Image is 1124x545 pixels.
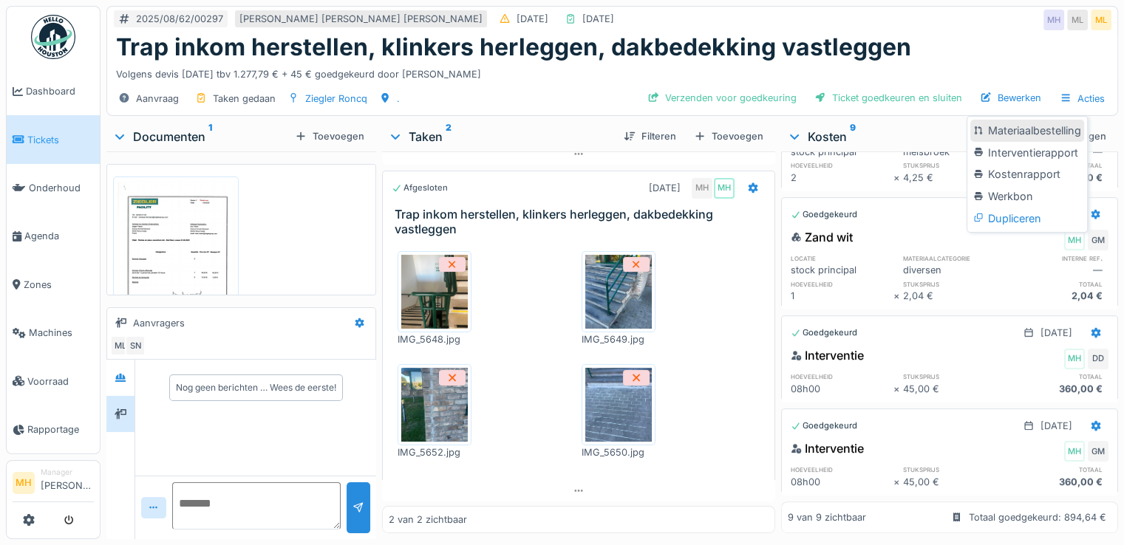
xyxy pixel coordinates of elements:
[903,253,1006,263] h6: materiaalcategorie
[903,263,1006,277] div: diversen
[401,255,468,329] img: x3tev66i0125v8zrs7k1qm4inoa2
[112,128,289,145] div: Documenten
[239,12,483,26] div: [PERSON_NAME] [PERSON_NAME] [PERSON_NAME]
[791,326,857,339] div: Goedgekeurd
[1091,10,1111,30] div: ML
[1064,230,1085,250] div: MH
[893,171,903,185] div: ×
[808,88,968,108] div: Ticket goedkeuren en sluiten
[903,171,1006,185] div: 4,25 €
[903,475,1006,489] div: 45,00 €
[13,472,35,494] li: MH
[688,126,769,146] div: Toevoegen
[1006,253,1108,263] h6: interne ref.
[398,445,471,459] div: IMG_5652.jpg
[136,92,179,106] div: Aanvraag
[125,335,146,356] div: SN
[970,142,1083,164] div: Interventierapport
[31,15,75,59] img: Badge_color-CXgf-gQk.svg
[1043,10,1064,30] div: MH
[893,289,903,303] div: ×
[117,180,235,346] img: zcp5e0q8fc87l78qi78xefn8uaoq
[136,12,223,26] div: 2025/08/62/00297
[903,382,1006,396] div: 45,00 €
[24,229,94,243] span: Agenda
[1067,10,1088,30] div: ML
[1006,465,1108,474] h6: totaal
[791,439,864,457] div: Interventie
[41,467,94,478] div: Manager
[1006,371,1108,381] h6: totaal
[26,84,94,98] span: Dashboard
[116,61,1108,81] div: Volgens devis [DATE] tbv 1.277,79 € + 45 € goedgekeurd door [PERSON_NAME]
[305,92,367,106] div: Ziegler Roncq
[618,126,682,146] div: Filteren
[970,208,1083,230] div: Dupliceren
[389,513,467,527] div: 2 van 2 zichtbaar
[791,346,864,364] div: Interventie
[788,510,866,524] div: 9 van 9 zichtbaar
[714,178,735,199] div: MH
[692,178,712,199] div: MH
[1006,279,1108,289] h6: totaal
[110,335,131,356] div: ML
[1040,326,1072,340] div: [DATE]
[903,289,1006,303] div: 2,04 €
[893,382,903,396] div: ×
[1088,441,1108,462] div: GM
[289,126,370,146] div: Toevoegen
[791,289,893,303] div: 1
[1006,382,1108,396] div: 360,00 €
[446,128,452,145] sup: 2
[970,120,1083,142] div: Materiaalbestelling
[970,185,1083,208] div: Werkbon
[791,475,893,489] div: 08h00
[392,182,448,194] div: Afgesloten
[585,368,652,442] img: ca7e0c76x7furlwd63nra31pytqr
[1053,88,1111,109] div: Acties
[27,422,94,436] span: Rapportage
[791,419,857,432] div: Goedgekeurd
[791,279,893,289] h6: hoeveelheid
[893,475,903,489] div: ×
[791,371,893,381] h6: hoeveelheid
[903,371,1006,381] h6: stuksprijs
[401,368,468,442] img: jq5dd4z0nd7s3rfljqfhcch9kw4z
[1064,441,1085,462] div: MH
[791,145,893,159] div: stock principal
[585,255,652,329] img: 9ps60ox56zxcy7m6ftn9kmsbd28k
[133,316,185,330] div: Aanvragers
[1006,263,1108,277] div: —
[791,263,893,277] div: stock principal
[582,332,655,346] div: IMG_5649.jpg
[1088,230,1108,250] div: GM
[974,88,1047,108] div: Bewerken
[791,465,893,474] h6: hoeveelheid
[649,181,681,195] div: [DATE]
[1006,289,1108,303] div: 2,04 €
[903,465,1006,474] h6: stuksprijs
[903,279,1006,289] h6: stuksprijs
[903,160,1006,170] h6: stuksprijs
[582,12,614,26] div: [DATE]
[1040,419,1072,433] div: [DATE]
[208,128,212,145] sup: 1
[27,133,94,147] span: Tickets
[582,445,655,459] div: IMG_5650.jpg
[791,171,893,185] div: 2
[388,128,612,145] div: Taken
[29,181,94,195] span: Onderhoud
[29,326,94,340] span: Machines
[791,228,853,246] div: Zand wit
[791,208,857,221] div: Goedgekeurd
[41,467,94,498] li: [PERSON_NAME]
[903,145,1006,159] div: melsbroek
[24,278,94,292] span: Zones
[398,332,471,346] div: IMG_5648.jpg
[1006,475,1108,489] div: 360,00 €
[791,160,893,170] h6: hoeveelheid
[397,92,400,106] div: .
[1064,349,1085,369] div: MH
[969,510,1106,524] div: Totaal goedgekeurd: 894,64 €
[787,128,955,145] div: Kosten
